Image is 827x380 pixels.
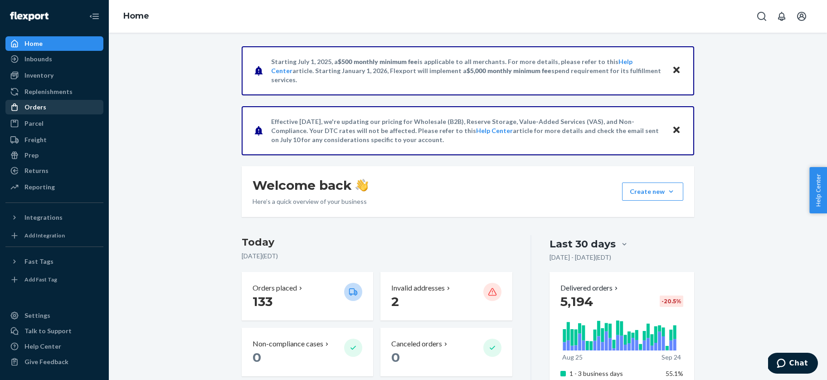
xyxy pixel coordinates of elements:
[666,370,683,377] span: 55.1%
[24,326,72,336] div: Talk to Support
[671,64,682,77] button: Close
[773,7,791,25] button: Open notifications
[5,180,103,194] a: Reporting
[253,283,297,293] p: Orders placed
[24,357,68,366] div: Give Feedback
[662,353,681,362] p: Sep 24
[753,7,771,25] button: Open Search Box
[569,369,659,378] p: 1 - 3 business days
[24,71,54,80] div: Inventory
[85,7,103,25] button: Close Navigation
[253,177,368,193] h1: Welcome back
[467,67,551,74] span: $5,000 monthly minimum fee
[391,294,399,309] span: 2
[242,272,373,321] button: Orders placed 133
[391,283,445,293] p: Invalid addresses
[24,257,54,266] div: Fast Tags
[380,328,512,376] button: Canceled orders 0
[5,68,103,83] a: Inventory
[24,54,52,64] div: Inbounds
[768,353,818,375] iframe: Opens a widget where you can chat to one of our agents
[809,167,827,213] button: Help Center
[562,353,583,362] p: Aug 25
[271,117,663,144] p: Effective [DATE], we're updating our pricing for Wholesale (B2B), Reserve Storage, Value-Added Se...
[24,183,55,192] div: Reporting
[5,254,103,269] button: Fast Tags
[253,294,272,309] span: 133
[24,276,57,283] div: Add Fast Tag
[242,252,512,261] p: [DATE] ( EDT )
[5,163,103,178] a: Returns
[24,135,47,144] div: Freight
[253,350,261,365] span: 0
[338,58,418,65] span: $500 monthly minimum fee
[5,228,103,243] a: Add Integration
[476,127,513,134] a: Help Center
[24,232,65,239] div: Add Integration
[24,311,50,320] div: Settings
[5,339,103,354] a: Help Center
[24,87,73,96] div: Replenishments
[24,39,43,48] div: Home
[253,197,368,206] p: Here’s a quick overview of your business
[5,148,103,163] a: Prep
[5,100,103,114] a: Orders
[560,294,593,309] span: 5,194
[660,296,683,307] div: -20.5 %
[24,166,49,175] div: Returns
[10,12,49,21] img: Flexport logo
[622,183,683,201] button: Create new
[550,237,616,251] div: Last 30 days
[5,36,103,51] a: Home
[24,103,46,112] div: Orders
[24,119,44,128] div: Parcel
[391,339,442,349] p: Canceled orders
[380,272,512,321] button: Invalid addresses 2
[5,116,103,131] a: Parcel
[24,342,61,351] div: Help Center
[355,179,368,192] img: hand-wave emoji
[793,7,811,25] button: Open account menu
[5,84,103,99] a: Replenishments
[24,213,63,222] div: Integrations
[123,11,149,21] a: Home
[550,253,611,262] p: [DATE] - [DATE] ( EDT )
[5,272,103,287] a: Add Fast Tag
[560,283,620,293] button: Delivered orders
[242,328,373,376] button: Non-compliance cases 0
[5,52,103,66] a: Inbounds
[5,308,103,323] a: Settings
[5,324,103,338] button: Talk to Support
[116,3,156,30] ol: breadcrumbs
[242,235,512,250] h3: Today
[271,57,663,84] p: Starting July 1, 2025, a is applicable to all merchants. For more details, please refer to this a...
[671,124,682,137] button: Close
[5,133,103,147] a: Freight
[24,151,39,160] div: Prep
[253,339,323,349] p: Non-compliance cases
[5,210,103,225] button: Integrations
[5,355,103,369] button: Give Feedback
[391,350,400,365] span: 0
